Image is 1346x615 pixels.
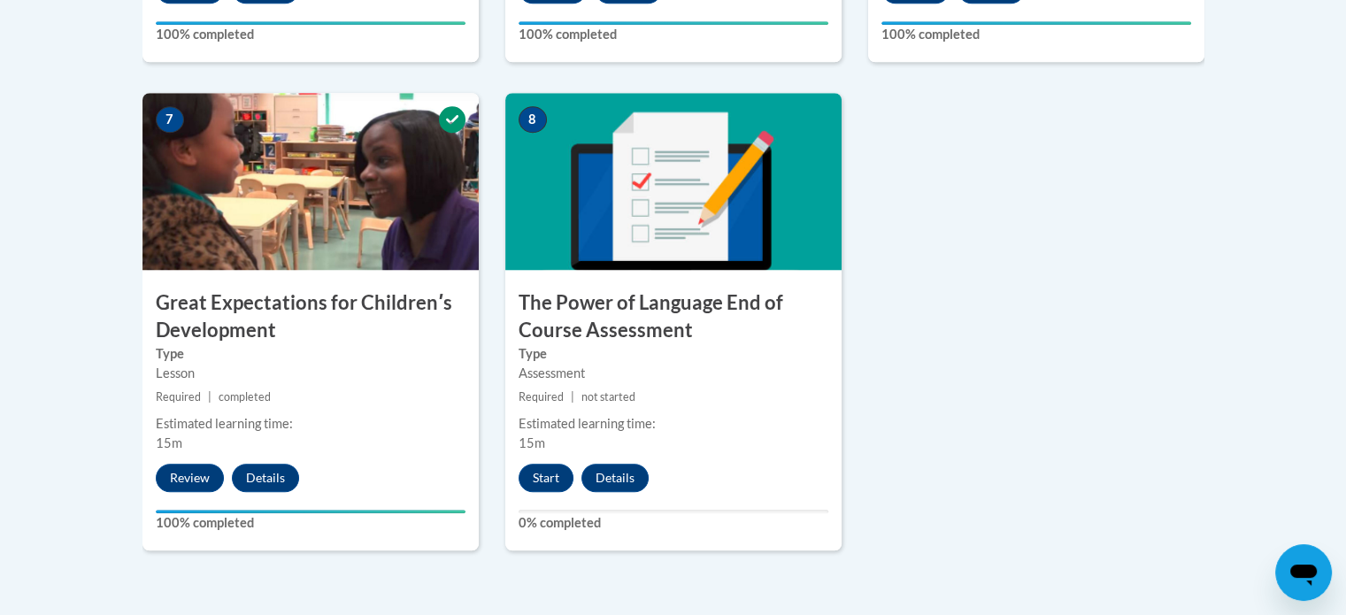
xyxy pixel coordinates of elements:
label: Type [519,344,828,364]
button: Start [519,464,573,492]
span: 15m [519,435,545,450]
img: Course Image [505,93,842,270]
label: 0% completed [519,513,828,533]
div: Your progress [156,21,465,25]
span: Required [519,390,564,404]
div: Your progress [519,21,828,25]
h3: The Power of Language End of Course Assessment [505,289,842,344]
span: 7 [156,106,184,133]
h3: Great Expectations for Childrenʹs Development [142,289,479,344]
button: Review [156,464,224,492]
div: Estimated learning time: [156,414,465,434]
div: Lesson [156,364,465,383]
div: Your progress [881,21,1191,25]
label: 100% completed [156,513,465,533]
div: Assessment [519,364,828,383]
button: Details [232,464,299,492]
label: 100% completed [881,25,1191,44]
label: 100% completed [156,25,465,44]
span: 8 [519,106,547,133]
label: Type [156,344,465,364]
div: Your progress [156,510,465,513]
label: 100% completed [519,25,828,44]
div: Estimated learning time: [519,414,828,434]
span: 15m [156,435,182,450]
button: Details [581,464,649,492]
iframe: Button to launch messaging window [1275,544,1332,601]
span: | [208,390,212,404]
span: not started [581,390,635,404]
span: | [571,390,574,404]
span: completed [219,390,271,404]
span: Required [156,390,201,404]
img: Course Image [142,93,479,270]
